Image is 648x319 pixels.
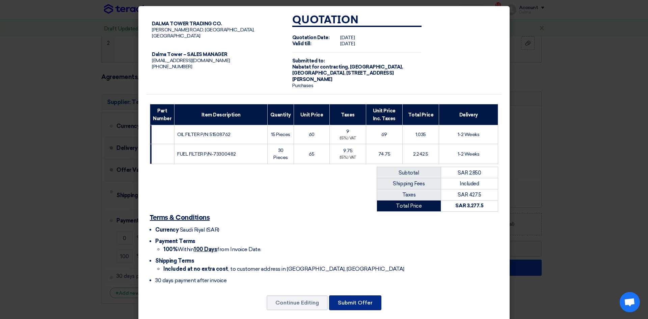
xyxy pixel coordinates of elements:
[460,181,479,187] font: Included
[152,27,254,39] font: [PERSON_NAME] ROAD, [GEOGRAPHIC_DATA], [GEOGRAPHIC_DATA]
[309,132,315,137] font: 60
[152,52,227,57] font: Dalma Tower – SALES MANAGER
[341,112,355,117] font: Taxes
[458,132,480,137] font: 1-2 Weeks
[393,181,425,187] font: Shipping Fees
[292,83,314,88] font: Purchases
[415,132,426,137] font: 1,035
[275,299,319,306] font: Continue Editing
[217,246,261,252] font: from Invoice Date.
[343,148,352,154] font: 9.75
[413,151,428,157] font: 2,242.5
[396,203,422,209] font: Total Price
[300,112,323,117] font: Unit Price
[455,203,483,209] font: SAR 3,277.5
[163,266,228,272] font: Included at no extra cost
[292,77,332,82] font: [PERSON_NAME]
[340,155,356,160] font: (15%) VAT
[458,151,480,157] font: 1-2 Weeks
[338,299,373,306] font: Submit Offer
[152,21,222,27] font: DALMA TOWER TRADING CO.
[373,108,396,121] font: Unit Price Inc. Taxes
[270,112,291,117] font: Quantity
[309,151,314,157] font: 65
[378,151,390,157] font: 74.75
[620,292,640,312] div: Open chat
[150,214,210,221] font: Terms & Conditions
[177,151,236,157] font: FUEL FILTER P/N-73300482
[346,129,349,134] font: 9
[292,58,325,64] font: Submitted to:
[408,112,434,117] font: Total Price
[153,108,171,121] font: Part Number
[155,238,195,244] font: Payment Terms
[292,15,359,26] font: Quotation
[178,246,194,252] font: Within
[459,112,478,117] font: Delivery
[458,170,481,176] font: SAR 2,850
[381,132,387,137] font: 69
[155,277,226,284] font: 30 days payment after invoice
[155,258,194,264] font: Shipping Terms
[155,227,179,233] font: Currency
[292,41,312,47] font: Valid till:
[402,192,416,198] font: Taxes
[340,35,355,41] font: [DATE]
[228,266,404,272] font: , to customer address in [GEOGRAPHIC_DATA], [GEOGRAPHIC_DATA]
[340,136,356,140] font: (15%) VAT
[292,35,330,41] font: Quotation Date:
[329,295,381,310] button: Submit Offer
[267,295,328,310] button: Continue Editing
[292,64,349,70] font: Nabatat for contracting,
[201,112,241,117] font: Item Description
[458,192,481,198] font: SAR 427.5
[340,41,355,47] font: [DATE]
[194,246,217,252] font: 100 Days
[163,246,178,252] font: 100%
[273,148,288,160] font: 30 Pieces
[152,64,192,70] font: [PHONE_NUMBER]
[399,170,419,176] font: Subtotal
[152,58,230,63] font: [EMAIL_ADDRESS][DOMAIN_NAME]
[180,227,219,233] font: Saudi Riyal (SAR)
[177,132,230,137] font: OIL FILTER P/N: 51508762
[292,64,403,76] font: [GEOGRAPHIC_DATA], [GEOGRAPHIC_DATA], [STREET_ADDRESS]
[271,132,290,137] font: 15 Pieces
